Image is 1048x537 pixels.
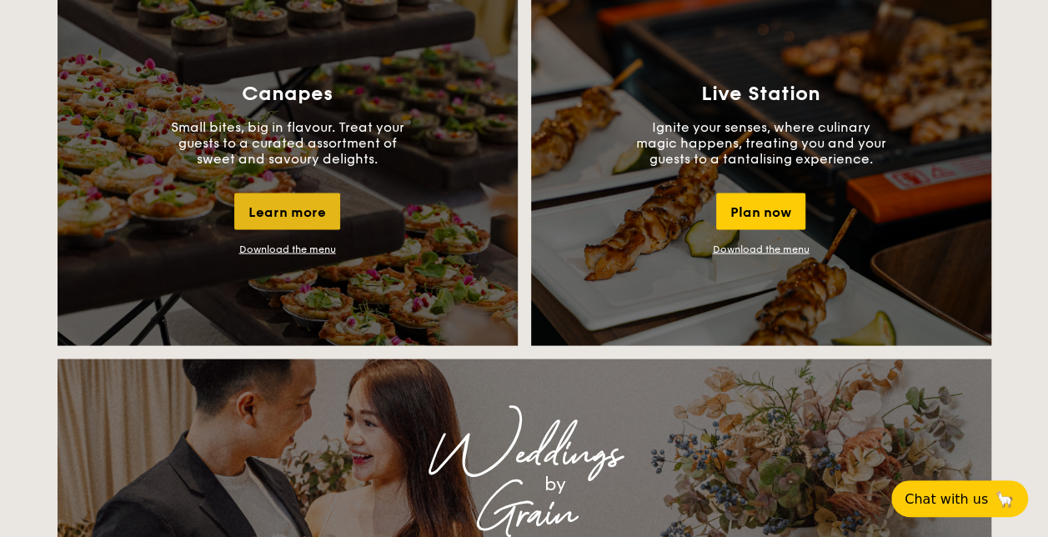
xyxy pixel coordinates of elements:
[163,118,413,166] p: Small bites, big in flavour. Treat your guests to a curated assortment of sweet and savoury delig...
[234,193,340,229] div: Learn more
[204,439,845,469] div: Weddings
[995,489,1015,509] span: 🦙
[266,469,845,499] div: by
[905,491,988,507] span: Chat with us
[891,480,1028,517] button: Chat with us🦙
[716,193,805,229] div: Plan now
[242,82,333,105] h3: Canapes
[701,82,820,105] h3: Live Station
[204,499,845,529] div: Grain
[239,243,336,254] a: Download the menu
[713,243,810,254] a: Download the menu
[636,118,886,166] p: Ignite your senses, where culinary magic happens, treating you and your guests to a tantalising e...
